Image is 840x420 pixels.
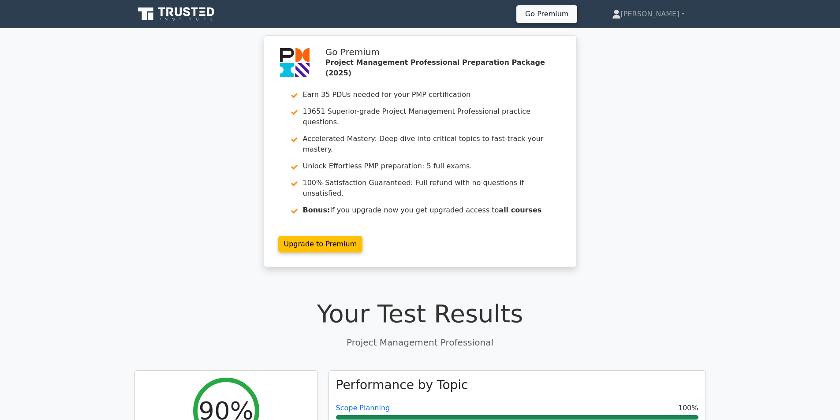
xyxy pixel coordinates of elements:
a: [PERSON_NAME] [591,5,706,23]
a: Scope Planning [336,404,390,412]
h3: Performance by Topic [336,378,468,393]
p: Project Management Professional [134,336,706,349]
span: 100% [678,403,698,413]
h1: Your Test Results [134,299,706,328]
a: Upgrade to Premium [278,236,363,253]
a: Go Premium [520,8,574,20]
